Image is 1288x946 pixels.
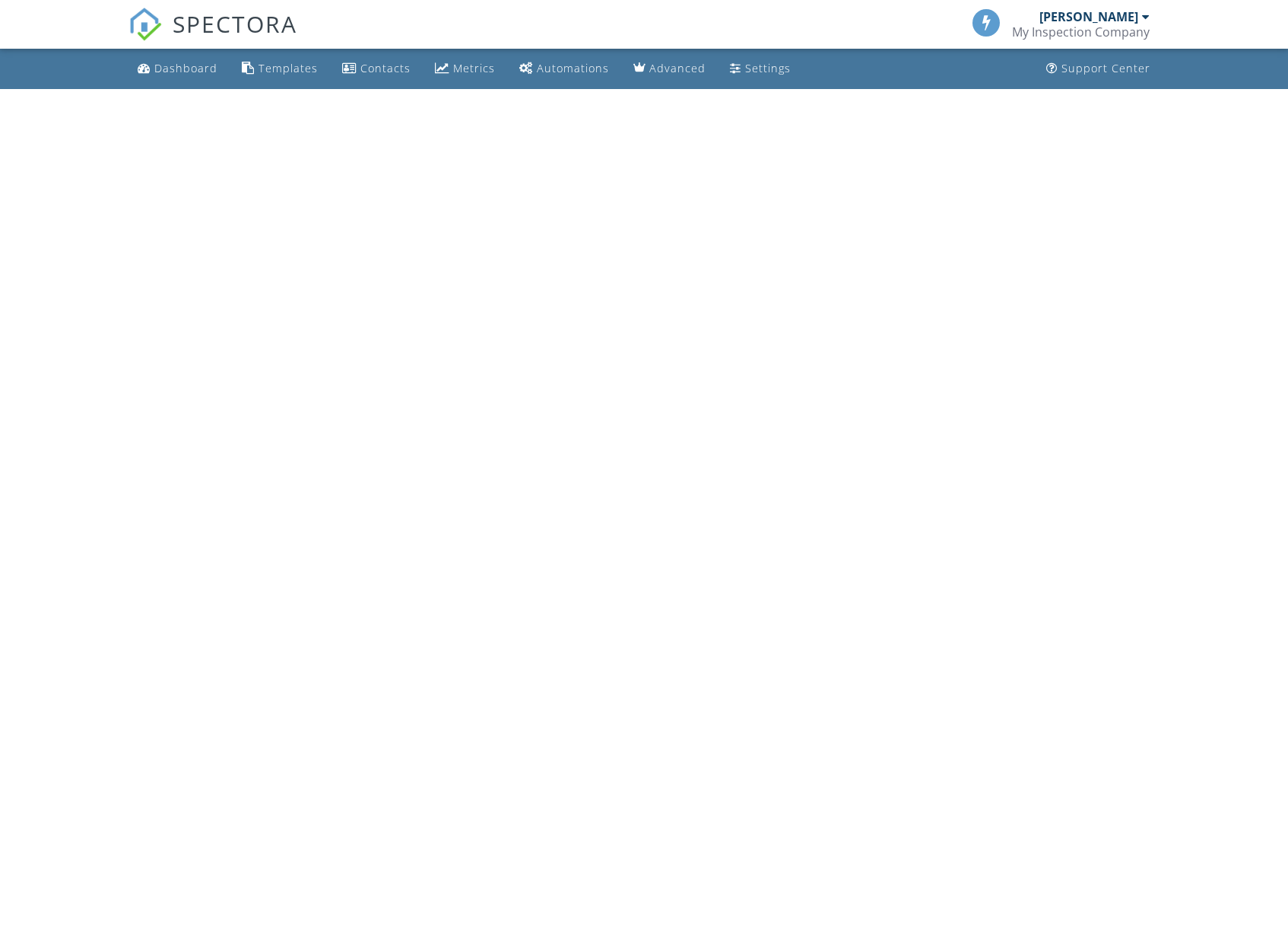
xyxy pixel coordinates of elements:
div: Settings [745,61,791,75]
div: Support Center [1061,61,1150,75]
a: Metrics [429,55,501,83]
a: Dashboard [132,55,224,83]
a: SPECTORA [128,21,297,53]
div: Metrics [453,61,495,75]
div: Advanced [649,61,706,75]
a: Support Center [1040,55,1156,83]
a: Advanced [627,55,712,83]
div: Contacts [360,61,411,75]
div: Automations [537,61,609,75]
a: Contacts [336,55,417,83]
div: My Inspection Company [1012,24,1150,40]
div: Templates [259,61,318,75]
img: The Best Home Inspection Software - Spectora [128,8,162,41]
a: Automations (Basic) [513,55,615,83]
a: Settings [724,55,797,83]
div: [PERSON_NAME] [1039,9,1138,24]
span: SPECTORA [173,8,297,40]
div: Dashboard [154,61,217,75]
a: Templates [236,55,324,83]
